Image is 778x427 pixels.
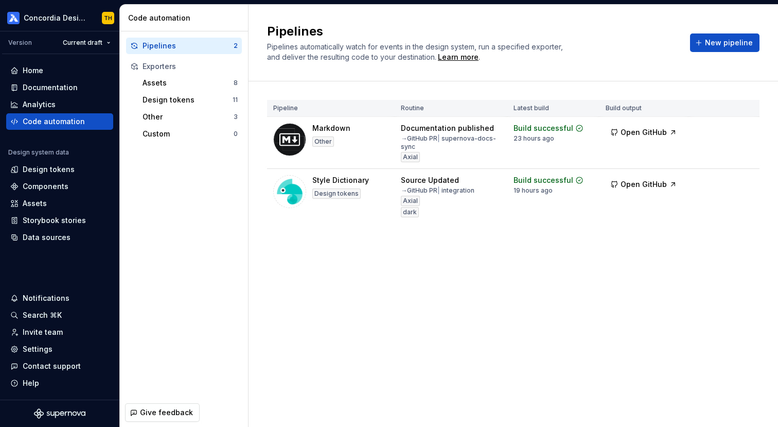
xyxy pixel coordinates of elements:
button: Open GitHub [606,123,682,142]
a: Open GitHub [606,129,682,138]
div: Notifications [23,293,69,303]
a: Settings [6,341,113,357]
h2: Pipelines [267,23,678,40]
div: Contact support [23,361,81,371]
div: Components [23,181,68,192]
div: Storybook stories [23,215,86,226]
a: Open GitHub [606,181,682,190]
div: Exporters [143,61,238,72]
th: Pipeline [267,100,395,117]
button: Custom0 [138,126,242,142]
div: 8 [234,79,238,87]
button: Other3 [138,109,242,125]
button: Current draft [58,36,115,50]
div: Documentation [23,82,78,93]
a: Documentation [6,79,113,96]
a: Analytics [6,96,113,113]
div: → GitHub PR integration [401,186,474,195]
svg: Supernova Logo [34,408,85,419]
div: 11 [233,96,238,104]
button: Pipelines2 [126,38,242,54]
button: Open GitHub [606,175,682,194]
button: Design tokens11 [138,92,242,108]
div: Other [312,136,334,147]
span: . [436,54,480,61]
div: Axial [401,196,420,206]
div: Invite team [23,327,63,337]
div: Build successful [514,123,573,133]
span: Give feedback [140,407,193,418]
th: Routine [395,100,507,117]
a: Components [6,178,113,195]
a: Home [6,62,113,79]
button: Search ⌘K [6,307,113,323]
span: Open GitHub [621,127,667,138]
div: Concordia Design System [24,13,90,23]
div: Data sources [23,232,70,243]
a: Design tokens [6,161,113,178]
span: | [437,134,440,142]
div: Design tokens [143,95,233,105]
div: Source Updated [401,175,459,185]
button: Assets8 [138,75,242,91]
span: Current draft [63,39,102,47]
div: Custom [143,129,234,139]
a: Data sources [6,229,113,246]
div: Code automation [128,13,244,23]
div: Home [23,65,43,76]
span: Open GitHub [621,179,667,190]
div: 19 hours ago [514,186,553,195]
th: Latest build [507,100,599,117]
button: Notifications [6,290,113,306]
div: Build successful [514,175,573,185]
th: Build output [599,100,689,117]
div: Settings [23,344,52,354]
div: 3 [234,113,238,121]
button: Give feedback [125,403,200,422]
div: Code automation [23,116,85,127]
a: Storybook stories [6,212,113,229]
div: Documentation published [401,123,494,133]
div: Assets [23,198,47,209]
div: Help [23,378,39,388]
button: Concordia Design SystemTH [2,7,117,29]
button: Help [6,375,113,391]
a: Invite team [6,324,113,340]
span: Pipelines automatically watch for events in the design system, run a specified exporter, and deli... [267,42,565,61]
button: Contact support [6,358,113,374]
div: 2 [234,42,238,50]
a: Learn more [438,52,479,62]
div: Search ⌘K [23,310,62,320]
div: dark [401,207,419,217]
div: 23 hours ago [514,134,554,143]
div: Markdown [312,123,350,133]
div: TH [104,14,112,22]
img: 710ec17d-181e-451d-af14-9a91d01c304b.png [7,12,20,24]
button: New pipeline [690,33,759,52]
div: Version [8,39,32,47]
div: Other [143,112,234,122]
div: → GitHub PR supernova-docs-sync [401,134,501,151]
div: 0 [234,130,238,138]
div: Design tokens [312,189,361,199]
div: Pipelines [143,41,234,51]
a: Code automation [6,113,113,130]
span: New pipeline [705,38,753,48]
a: Assets [6,195,113,212]
div: Design tokens [23,164,75,175]
span: | [437,186,440,194]
div: Assets [143,78,234,88]
div: Axial [401,152,420,162]
div: Style Dictionary [312,175,369,185]
div: Analytics [23,99,56,110]
div: Design system data [8,148,69,157]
